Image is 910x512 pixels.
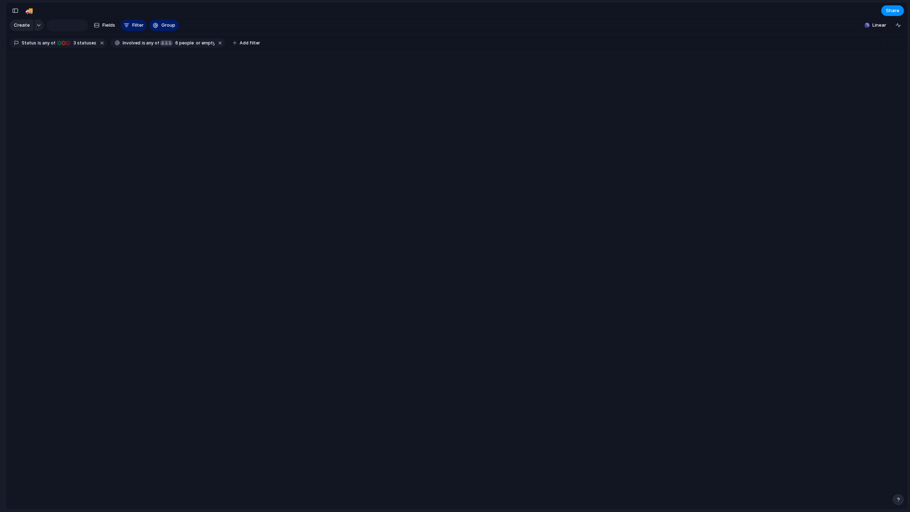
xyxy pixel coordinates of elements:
span: any of [41,40,55,46]
button: 🚚 [23,5,35,16]
button: 6 peopleor empty [160,39,216,47]
button: Create [10,20,33,31]
span: is [142,40,145,46]
button: Share [881,5,904,16]
button: 3 statuses [56,39,98,47]
span: Filter [132,22,144,29]
span: is [38,40,41,46]
button: Filter [121,20,146,31]
span: Linear [872,22,886,29]
button: Linear [862,20,889,31]
div: 🚚 [25,6,33,15]
span: people [173,40,194,46]
span: or empty [195,40,214,46]
span: any of [145,40,159,46]
button: isany of [140,39,161,47]
button: Add filter [229,38,264,48]
button: Fields [91,20,118,31]
span: Create [14,22,30,29]
button: isany of [36,39,57,47]
span: 6 [173,40,179,46]
span: Fields [102,22,115,29]
span: 3 [71,40,77,46]
span: Involved [123,40,140,46]
span: statuses [71,40,96,46]
span: Status [22,40,36,46]
button: Group [149,20,179,31]
span: Group [161,22,175,29]
span: Add filter [240,40,260,46]
span: Share [886,7,899,14]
